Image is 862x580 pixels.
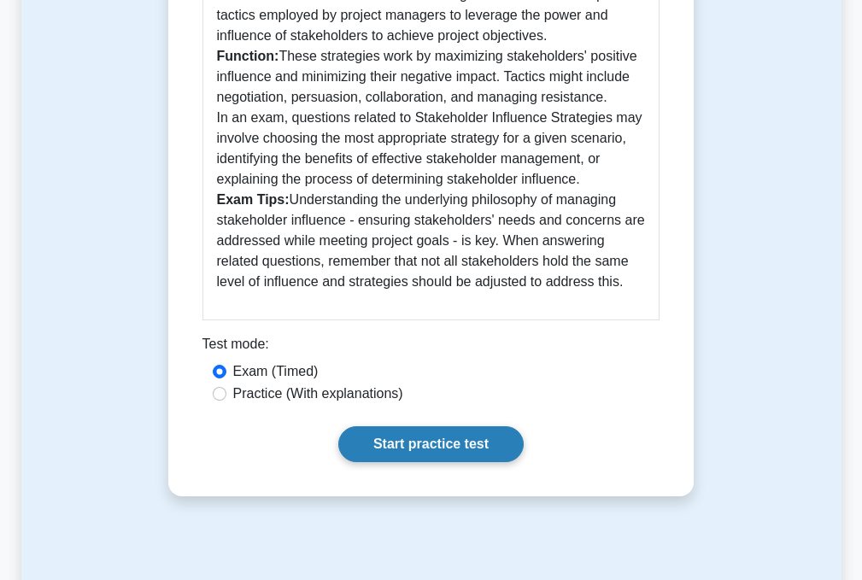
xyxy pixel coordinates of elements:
label: Exam (Timed) [233,361,319,382]
b: Function: [217,49,279,63]
a: Start practice test [338,426,524,462]
b: Exam Tips: [217,192,290,207]
label: Practice (With explanations) [233,384,403,404]
div: Test mode: [202,334,660,361]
